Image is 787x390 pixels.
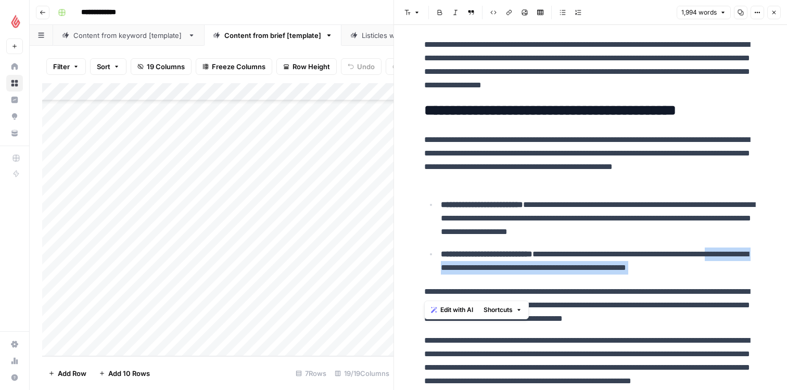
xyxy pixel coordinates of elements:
[6,336,23,353] a: Settings
[293,61,330,72] span: Row Height
[479,303,526,317] button: Shortcuts
[331,365,393,382] div: 19/19 Columns
[362,30,456,41] div: Listicles workflow [template]
[97,61,110,72] span: Sort
[46,58,86,75] button: Filter
[6,353,23,369] a: Usage
[147,61,185,72] span: 19 Columns
[53,61,70,72] span: Filter
[341,58,382,75] button: Undo
[6,8,23,34] button: Workspace: Lightspeed
[6,58,23,75] a: Home
[90,58,126,75] button: Sort
[196,58,272,75] button: Freeze Columns
[224,30,321,41] div: Content from brief [template]
[108,368,150,379] span: Add 10 Rows
[53,25,204,46] a: Content from keyword [template]
[440,305,473,315] span: Edit with AI
[484,305,513,315] span: Shortcuts
[6,108,23,125] a: Opportunities
[276,58,337,75] button: Row Height
[6,125,23,141] a: Your Data
[291,365,331,382] div: 7 Rows
[204,25,341,46] a: Content from brief [template]
[357,61,375,72] span: Undo
[6,12,25,31] img: Lightspeed Logo
[681,8,717,17] span: 1,994 words
[341,25,476,46] a: Listicles workflow [template]
[131,58,192,75] button: 19 Columns
[6,75,23,92] a: Browse
[6,369,23,386] button: Help + Support
[677,6,731,19] button: 1,994 words
[93,365,156,382] button: Add 10 Rows
[42,365,93,382] button: Add Row
[73,30,184,41] div: Content from keyword [template]
[6,92,23,108] a: Insights
[427,303,477,317] button: Edit with AI
[212,61,265,72] span: Freeze Columns
[58,368,86,379] span: Add Row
